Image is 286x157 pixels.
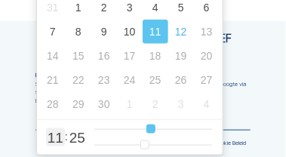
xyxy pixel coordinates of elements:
div: 25 [143,68,168,92]
span: 11 [48,131,63,145]
div: 23 [91,68,117,92]
div: 7 [40,20,66,44]
div: 30 [91,92,117,116]
div: 27 [194,68,220,92]
div: 10 [117,20,143,44]
div: 1 [117,92,143,116]
div: 24 [117,68,143,92]
div: 18 [143,44,168,68]
div: 9 [91,20,117,44]
div: 29 [66,92,91,116]
div: 19 [168,44,194,68]
div: 16 [91,44,117,68]
div: 14 [40,44,66,68]
span: 25 [69,131,85,145]
a: Cookie Beleid [214,140,246,146]
div: 2 [143,92,168,116]
div: 3 [168,92,194,116]
div: 22 [66,68,91,92]
div: 20 [194,44,220,68]
div: 12 [168,20,194,44]
div: 4 [194,92,220,116]
div: 17 [117,44,143,68]
div: 15 [66,44,91,68]
div: 13 [194,20,220,44]
div: 8 [66,20,91,44]
div: 21 [40,68,66,92]
span: : [65,131,68,142]
div: 28 [40,92,66,116]
div: 26 [168,68,194,92]
div: 11 [143,20,168,44]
